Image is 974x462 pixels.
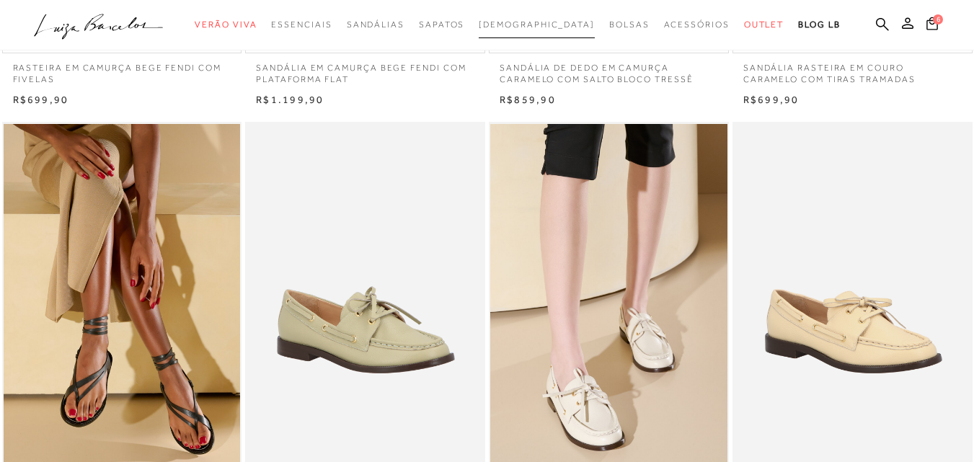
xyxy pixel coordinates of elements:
span: Outlet [744,19,784,30]
button: 6 [922,16,942,35]
span: Essenciais [271,19,332,30]
span: Bolsas [609,19,650,30]
a: categoryNavScreenReaderText [419,12,464,38]
span: R$699,90 [743,94,800,105]
a: BLOG LB [798,12,840,38]
span: BLOG LB [798,19,840,30]
a: categoryNavScreenReaderText [195,12,257,38]
a: categoryNavScreenReaderText [664,12,730,38]
a: RASTEIRA EM CAMURÇA BEGE FENDI COM FIVELAS [2,53,242,86]
span: Sandálias [347,19,404,30]
span: [DEMOGRAPHIC_DATA] [479,19,595,30]
a: noSubCategoriesText [479,12,595,38]
a: categoryNavScreenReaderText [271,12,332,38]
a: SANDÁLIA RASTEIRA EM COURO CARAMELO COM TIRAS TRAMADAS [732,53,973,86]
span: Verão Viva [195,19,257,30]
span: R$859,90 [500,94,556,105]
a: categoryNavScreenReaderText [609,12,650,38]
a: categoryNavScreenReaderText [744,12,784,38]
span: Sapatos [419,19,464,30]
a: categoryNavScreenReaderText [347,12,404,38]
span: R$699,90 [13,94,69,105]
span: R$1.199,90 [256,94,324,105]
a: SANDÁLIA EM CAMURÇA BEGE FENDI COM PLATAFORMA FLAT [245,53,485,86]
span: 6 [933,14,943,25]
span: Acessórios [664,19,730,30]
a: SANDÁLIA DE DEDO EM CAMURÇA CARAMELO COM SALTO BLOCO TRESSÊ [489,53,729,86]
